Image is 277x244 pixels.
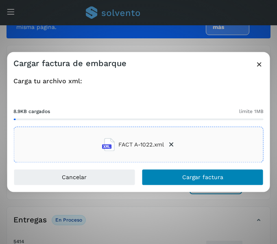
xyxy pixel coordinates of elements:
button: Cancelar [13,169,135,186]
span: Cancelar [62,175,87,180]
button: Cargar factura [142,169,264,186]
h3: Cargar factura de embarque [13,58,127,68]
h4: Carga tu archivo xml: [13,77,264,85]
span: FACT A-1022.xml [118,140,164,149]
span: Cargar factura [182,175,223,180]
span: límite 1MB [239,108,264,115]
span: 8.9KB cargados [13,108,50,115]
